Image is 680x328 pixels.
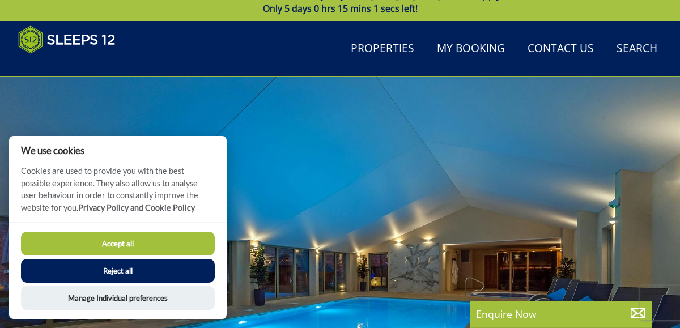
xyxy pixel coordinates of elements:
a: Properties [346,36,419,62]
a: My Booking [432,36,509,62]
h2: We use cookies [9,145,227,156]
span: Only 5 days 0 hrs 15 mins 1 secs left! [263,2,418,15]
img: Sleeps 12 [18,25,116,54]
iframe: Customer reviews powered by Trustpilot [12,61,131,70]
p: Enquire Now [476,306,646,321]
a: Privacy Policy and Cookie Policy [78,203,195,212]
button: Reject all [21,259,215,283]
a: Search [612,36,662,62]
button: Manage Individual preferences [21,286,215,310]
p: Cookies are used to provide you with the best possible experience. They also allow us to analyse ... [9,165,227,222]
a: Contact Us [523,36,598,62]
button: Accept all [21,232,215,255]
